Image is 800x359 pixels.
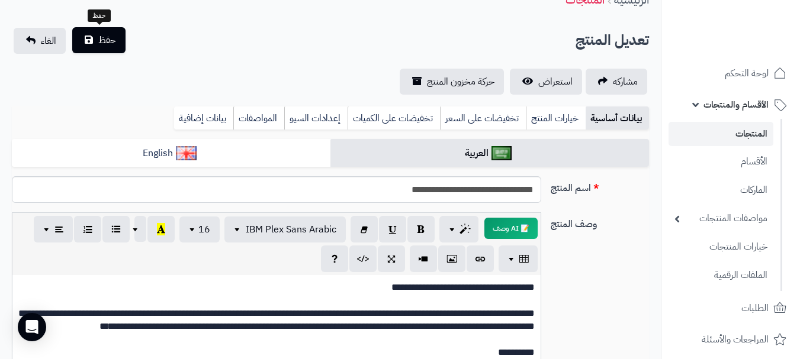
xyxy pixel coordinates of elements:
[546,176,654,195] label: اسم المنتج
[400,69,504,95] a: حركة مخزون المنتج
[491,146,512,160] img: العربية
[725,65,769,82] span: لوحة التحكم
[702,331,769,348] span: المراجعات والأسئلة
[179,216,220,242] button: 16
[18,313,46,341] div: Open Intercom Messenger
[72,27,126,53] button: حفظ
[348,106,440,130] a: تخفيضات على الكميات
[703,96,769,113] span: الأقسام والمنتجات
[88,9,111,22] div: حفظ
[669,294,793,322] a: الطلبات
[233,106,284,130] a: المواصفات
[14,28,66,54] a: الغاء
[526,106,586,130] a: خيارات المنتج
[98,33,116,47] span: حفظ
[586,69,647,95] a: مشاركه
[669,149,773,174] a: الأقسام
[41,34,56,48] span: الغاء
[12,139,330,168] a: English
[484,218,538,239] button: 📝 AI وصف
[586,106,649,130] a: بيانات أساسية
[669,263,773,288] a: الملفات الرقمية
[669,177,773,203] a: الماركات
[440,106,526,130] a: تخفيضات على السعر
[224,216,346,242] button: IBM Plex Sans Arabic
[669,122,773,146] a: المنتجات
[538,75,573,89] span: استعراض
[669,325,793,354] a: المراجعات والأسئلة
[576,28,649,53] h2: تعديل المنتج
[427,75,494,89] span: حركة مخزون المنتج
[174,106,233,130] a: بيانات إضافية
[198,222,210,237] span: 16
[669,59,793,88] a: لوحة التحكم
[510,69,582,95] a: استعراض
[246,222,336,237] span: IBM Plex Sans Arabic
[741,300,769,316] span: الطلبات
[613,75,638,89] span: مشاركه
[330,139,649,168] a: العربية
[284,106,348,130] a: إعدادات السيو
[176,146,197,160] img: English
[669,234,773,260] a: خيارات المنتجات
[546,212,654,231] label: وصف المنتج
[669,206,773,231] a: مواصفات المنتجات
